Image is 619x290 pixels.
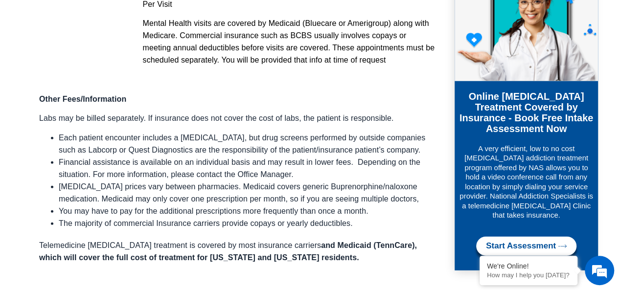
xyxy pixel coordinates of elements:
[459,144,593,220] p: A very efficient, low to no cost [MEDICAL_DATA] addiction treatment program offered by NAS allows...
[59,205,440,217] li: You may have to pay for the additional prescriptions more frequently than once a month.
[66,51,179,64] div: Chat with us now
[59,132,440,156] li: Each patient encounter includes a [MEDICAL_DATA], but drug screens performed by outside companies...
[59,180,440,205] li: [MEDICAL_DATA] prices vary between pharmacies. Medicaid covers generic Buprenorphine/naloxone med...
[486,242,556,251] span: Start Assessment
[487,262,570,270] div: We're Online!
[59,156,440,180] li: Financial assistance is available on an individual basis and may result in lower fees. Depending ...
[487,271,570,279] p: How may I help you today?
[59,217,440,229] li: The majority of commercial Insurance carriers provide copays or yearly deductibles.
[39,95,126,103] strong: Other Fees/Information
[39,241,417,262] span: and Medicaid (TennCare), which will cover the full cost of treatment for [US_STATE] and [US_STATE...
[476,237,576,256] a: Start Assessment
[11,50,25,65] div: Navigation go back
[160,5,184,28] div: Minimize live chat window
[57,84,135,183] span: We're online!
[39,241,321,249] span: Telemedicine [MEDICAL_DATA] treatment is covered by most insurance carriers
[39,112,440,124] p: Labs may be billed separately. If insurance does not cover the cost of labs, the patient is respo...
[459,91,593,134] h3: Online [MEDICAL_DATA] Treatment Covered by Insurance - Book Free Intake Assessment Now
[142,17,435,66] p: Mental Health visits are covered by Medicaid (Bluecare or Amerigroup) along with Medicare. Commer...
[5,189,186,223] textarea: Type your message and hit 'Enter'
